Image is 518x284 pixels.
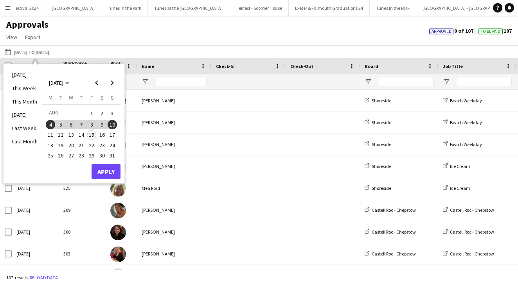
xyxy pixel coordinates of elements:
a: Castell Roc - Chepstow [365,251,416,257]
div: [PERSON_NAME] [137,199,211,221]
li: Last Week [7,121,42,135]
button: [DATE] to [DATE] [3,47,51,57]
button: [GEOGRAPHIC_DATA] [45,0,101,16]
span: Shoreside [372,141,391,147]
button: 21-08-2025 [76,140,86,150]
div: [DATE] [12,243,59,264]
input: Job Title Filter Input [457,77,512,86]
button: 28-08-2025 [76,150,86,161]
button: Apply [92,164,121,179]
span: Job Title [443,63,463,69]
a: Castell Roc - Chepstow [443,229,494,235]
a: Beach Weekday [443,141,482,147]
span: 14 [77,130,86,140]
span: 1 [87,108,96,119]
span: Beach Weekday [450,120,482,125]
a: Shoreside [365,185,391,191]
div: Mea Ford [137,177,211,199]
button: 10-08-2025 [107,120,117,130]
input: Name Filter Input [156,77,207,86]
span: Approved [432,29,451,34]
span: Shoreside [372,163,391,169]
span: 30 [97,151,107,160]
span: S [101,94,104,101]
span: 6 [67,120,76,129]
span: M [49,94,52,101]
div: 225 [59,177,106,199]
span: 20 [67,141,76,150]
span: 11 [46,130,55,140]
a: Ice Cream [443,185,470,191]
button: Exeter & Falmouth Graduations 24 [289,0,370,16]
li: This Month [7,95,42,108]
img: Courtney Stephens [110,203,126,218]
img: Fay Hayward [110,225,126,240]
span: W [69,94,73,101]
button: 07-08-2025 [76,120,86,130]
span: Castell Roc - Chepstow [372,251,416,257]
span: Shoreside [372,185,391,191]
input: Board Filter Input [379,77,433,86]
a: Shoreside [365,120,391,125]
span: 9 [97,120,107,129]
span: S [111,94,114,101]
button: 25-08-2025 [45,150,56,161]
span: 15 [87,130,96,140]
button: Open Filter Menu [142,78,149,85]
button: Helifest - Scorrier House [229,0,289,16]
span: 107 [478,27,512,34]
button: 20-08-2025 [66,140,76,150]
div: 209 [59,199,106,221]
span: Photo [110,60,123,72]
div: [DATE] [12,221,59,243]
img: Leanne Stephens [110,246,126,262]
button: 13-08-2025 [66,130,76,140]
span: 28 [77,151,86,160]
li: Last Month [7,135,42,148]
li: [DATE] [7,108,42,121]
a: Shoreside [365,163,391,169]
span: To Be Paid [481,29,500,34]
span: Workforce ID [63,60,92,72]
span: Castell Roc - Chepstow [450,207,494,213]
button: 08-08-2025 [86,120,97,130]
a: Castell Roc - Chepstow [365,229,416,235]
span: Check-Out [290,63,313,69]
button: 23-08-2025 [97,140,107,150]
span: 13 [67,130,76,140]
span: 7 [77,120,86,129]
span: Ice Cream [450,185,470,191]
span: 12 [56,130,66,140]
button: 03-08-2025 [107,107,117,120]
button: 24-08-2025 [107,140,117,150]
span: 8 [87,120,96,129]
div: [PERSON_NAME] [137,134,211,155]
button: 04-08-2025 [45,120,56,130]
span: 22 [87,141,96,150]
span: 29 [87,151,96,160]
span: Castell Roc - Chepstow [372,207,416,213]
button: 14-08-2025 [76,130,86,140]
button: 11-08-2025 [45,130,56,140]
button: Previous month [89,75,104,91]
button: Tunes In the Park [370,0,416,16]
button: Reload data [28,273,59,282]
span: 26 [56,151,66,160]
span: View [6,34,17,41]
button: 31-08-2025 [107,150,117,161]
span: 0 of 107 [429,27,478,34]
span: 23 [97,141,107,150]
button: 27-08-2025 [66,150,76,161]
a: View [3,32,20,42]
button: 12-08-2025 [56,130,66,140]
li: [DATE] [7,68,42,81]
button: 16-08-2025 [97,130,107,140]
span: Check-In [216,63,235,69]
div: [DATE] [12,199,59,221]
span: Name [142,63,154,69]
span: 3 [108,108,117,119]
div: [PERSON_NAME] [137,243,211,264]
button: Next month [104,75,120,91]
span: 27 [67,151,76,160]
span: 24 [108,141,117,150]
